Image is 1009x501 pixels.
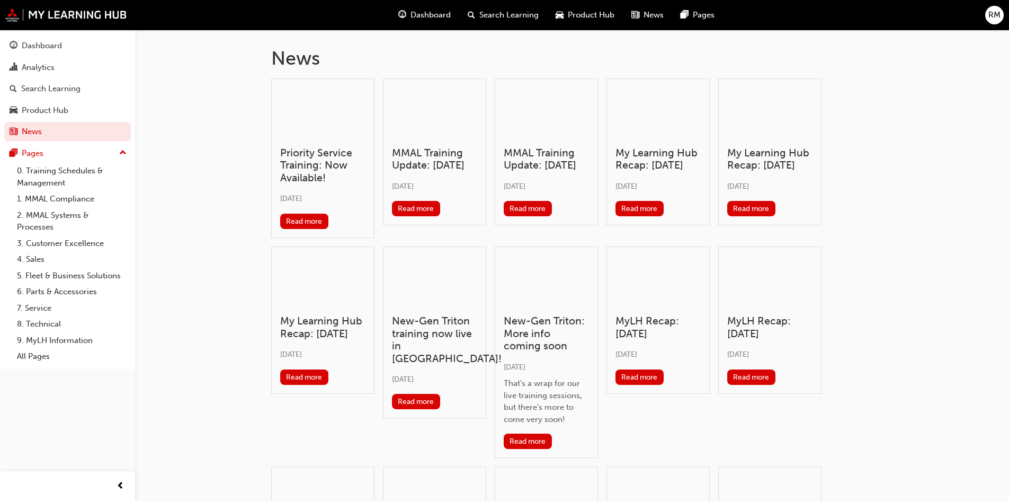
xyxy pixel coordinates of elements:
a: Dashboard [4,36,131,56]
a: New-Gen Triton training now live in [GEOGRAPHIC_DATA]![DATE]Read more [383,247,486,419]
span: chart-icon [10,63,17,73]
a: Product Hub [4,101,131,120]
h3: MyLH Recap: [DATE] [615,315,701,340]
button: Read more [727,201,775,216]
span: guage-icon [398,8,406,22]
button: Read more [280,214,328,229]
a: MMAL Training Update: [DATE][DATE]Read more [383,78,486,226]
h3: MyLH Recap: [DATE] [727,315,812,340]
h3: My Learning Hub Recap: [DATE] [615,147,701,172]
div: That's a wrap for our live training sessions, but there's more to come very soon! [504,377,589,425]
span: search-icon [10,84,17,94]
span: news-icon [631,8,639,22]
a: Priority Service Training: Now Available![DATE]Read more [271,78,374,238]
span: Product Hub [568,9,614,21]
div: Analytics [22,61,55,74]
a: news-iconNews [623,4,672,26]
button: DashboardAnalyticsSearch LearningProduct HubNews [4,34,131,144]
span: [DATE] [727,350,749,359]
h3: New-Gen Triton training now live in [GEOGRAPHIC_DATA]! [392,315,477,365]
h3: My Learning Hub Recap: [DATE] [727,147,812,172]
button: Read more [615,370,664,385]
a: pages-iconPages [672,4,723,26]
span: [DATE] [727,182,749,191]
a: MyLH Recap: [DATE][DATE]Read more [606,247,710,394]
button: Read more [727,370,775,385]
button: Read more [392,394,440,409]
span: pages-icon [681,8,689,22]
a: My Learning Hub Recap: [DATE][DATE]Read more [718,78,822,226]
a: All Pages [13,348,131,365]
a: 4. Sales [13,251,131,268]
span: [DATE] [504,182,525,191]
span: pages-icon [10,149,17,159]
span: Search Learning [479,9,539,21]
button: Read more [615,201,664,216]
h3: MMAL Training Update: [DATE] [392,147,477,172]
button: Read more [504,434,552,449]
div: Search Learning [21,83,81,95]
a: 2. MMAL Systems & Processes [13,207,131,235]
a: 9. MyLH Information [13,332,131,349]
span: prev-icon [117,480,124,493]
span: RM [988,9,1001,21]
span: news-icon [10,127,17,137]
a: car-iconProduct Hub [547,4,623,26]
span: up-icon [119,146,127,160]
a: 0. Training Schedules & Management [13,163,131,191]
span: [DATE] [615,350,637,359]
a: My Learning Hub Recap: [DATE][DATE]Read more [606,78,710,226]
span: [DATE] [392,182,414,191]
h3: MMAL Training Update: [DATE] [504,147,589,172]
span: car-icon [556,8,564,22]
a: 8. Technical [13,316,131,332]
a: 5. Fleet & Business Solutions [13,268,131,284]
a: News [4,122,131,142]
a: Analytics [4,58,131,77]
a: New-Gen Triton: More info coming soon[DATE]That's a wrap for our live training sessions, but ther... [495,247,598,458]
h3: New-Gen Triton: More info coming soon [504,315,589,352]
a: 1. MMAL Compliance [13,191,131,207]
span: Pages [693,9,715,21]
h3: Priority Service Training: Now Available! [280,147,365,184]
a: search-iconSearch Learning [459,4,547,26]
button: Pages [4,144,131,163]
a: MyLH Recap: [DATE][DATE]Read more [718,247,822,394]
a: My Learning Hub Recap: [DATE][DATE]Read more [271,247,374,394]
span: [DATE] [504,363,525,372]
span: car-icon [10,106,17,116]
button: Read more [392,201,440,216]
div: Pages [22,147,43,160]
span: [DATE] [280,194,302,203]
a: Search Learning [4,79,131,99]
h1: News [271,47,873,70]
a: MMAL Training Update: [DATE][DATE]Read more [495,78,598,226]
span: Dashboard [410,9,451,21]
button: Read more [504,201,552,216]
a: guage-iconDashboard [390,4,459,26]
span: [DATE] [615,182,637,191]
span: News [644,9,664,21]
a: 7. Service [13,300,131,317]
div: Dashboard [22,40,62,52]
img: mmal [5,8,127,22]
button: RM [985,6,1004,24]
h3: My Learning Hub Recap: [DATE] [280,315,365,340]
span: search-icon [468,8,475,22]
a: 3. Customer Excellence [13,235,131,252]
span: [DATE] [392,375,414,384]
span: guage-icon [10,41,17,51]
a: 6. Parts & Accessories [13,284,131,300]
span: [DATE] [280,350,302,359]
div: Product Hub [22,104,68,117]
button: Read more [280,370,328,385]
